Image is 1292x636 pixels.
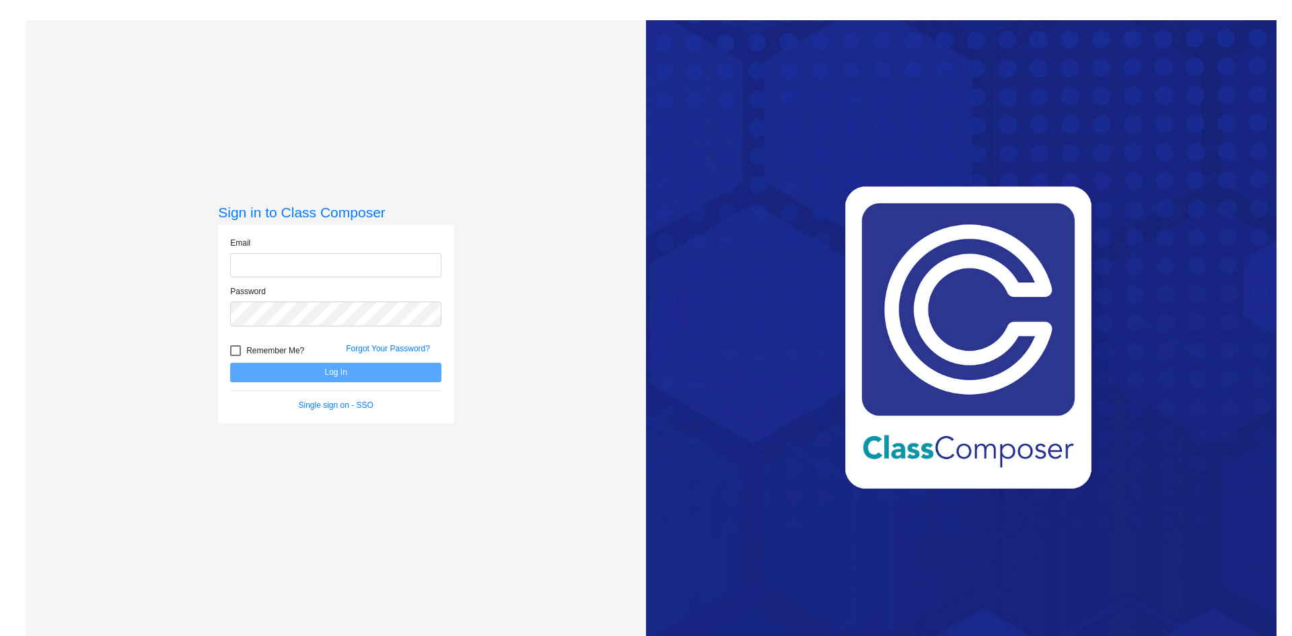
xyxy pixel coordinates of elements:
[230,285,266,297] label: Password
[299,400,373,410] a: Single sign on - SSO
[346,344,430,353] a: Forgot Your Password?
[230,237,250,249] label: Email
[218,204,454,221] h3: Sign in to Class Composer
[230,363,441,382] button: Log In
[246,343,304,359] span: Remember Me?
